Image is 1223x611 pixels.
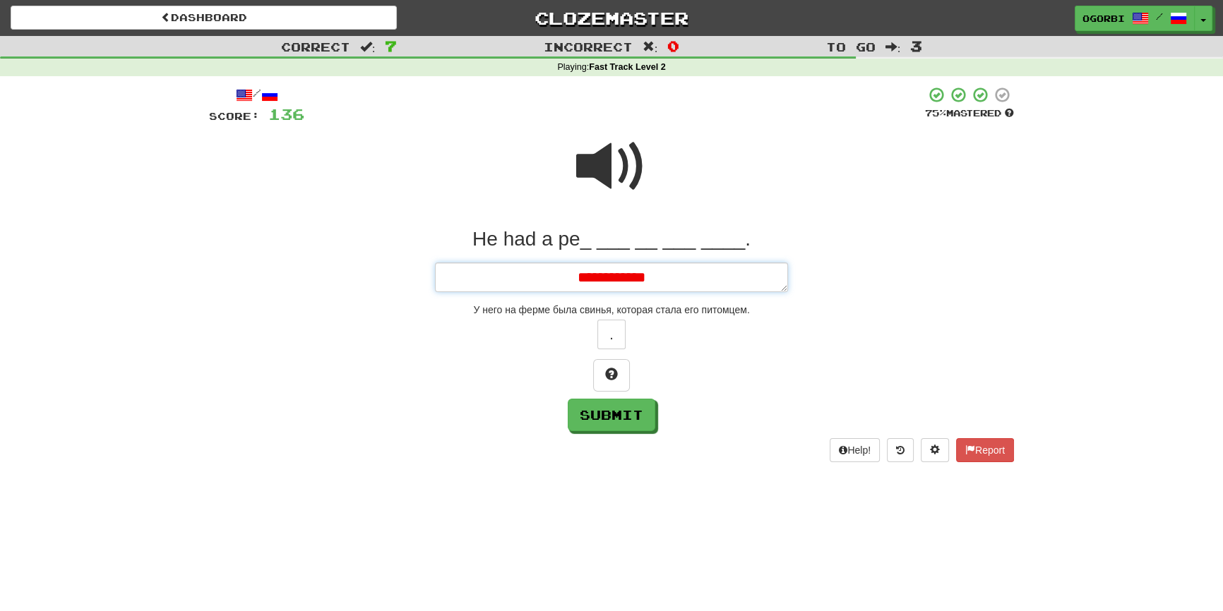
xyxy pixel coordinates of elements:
[887,438,914,462] button: Round history (alt+y)
[1082,12,1125,25] span: Ogorbi
[544,40,633,54] span: Incorrect
[885,41,901,53] span: :
[643,41,658,53] span: :
[597,320,626,349] button: .
[1156,11,1163,21] span: /
[1075,6,1195,31] a: Ogorbi /
[385,37,397,54] span: 7
[593,359,630,392] button: Hint!
[956,438,1014,462] button: Report
[830,438,880,462] button: Help!
[925,107,1014,120] div: Mastered
[268,105,304,123] span: 136
[360,41,376,53] span: :
[209,110,260,122] span: Score:
[910,37,922,54] span: 3
[418,6,804,30] a: Clozemaster
[209,226,1014,252] div: He had a pe_ ___ __ ___ ____.
[568,399,655,431] button: Submit
[281,40,350,54] span: Correct
[826,40,876,54] span: To go
[925,107,946,119] span: 75 %
[209,86,304,104] div: /
[11,6,397,30] a: Dashboard
[589,62,666,72] strong: Fast Track Level 2
[667,37,679,54] span: 0
[209,303,1014,317] div: У него на ферме была свинья, которая стала его питомцем.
